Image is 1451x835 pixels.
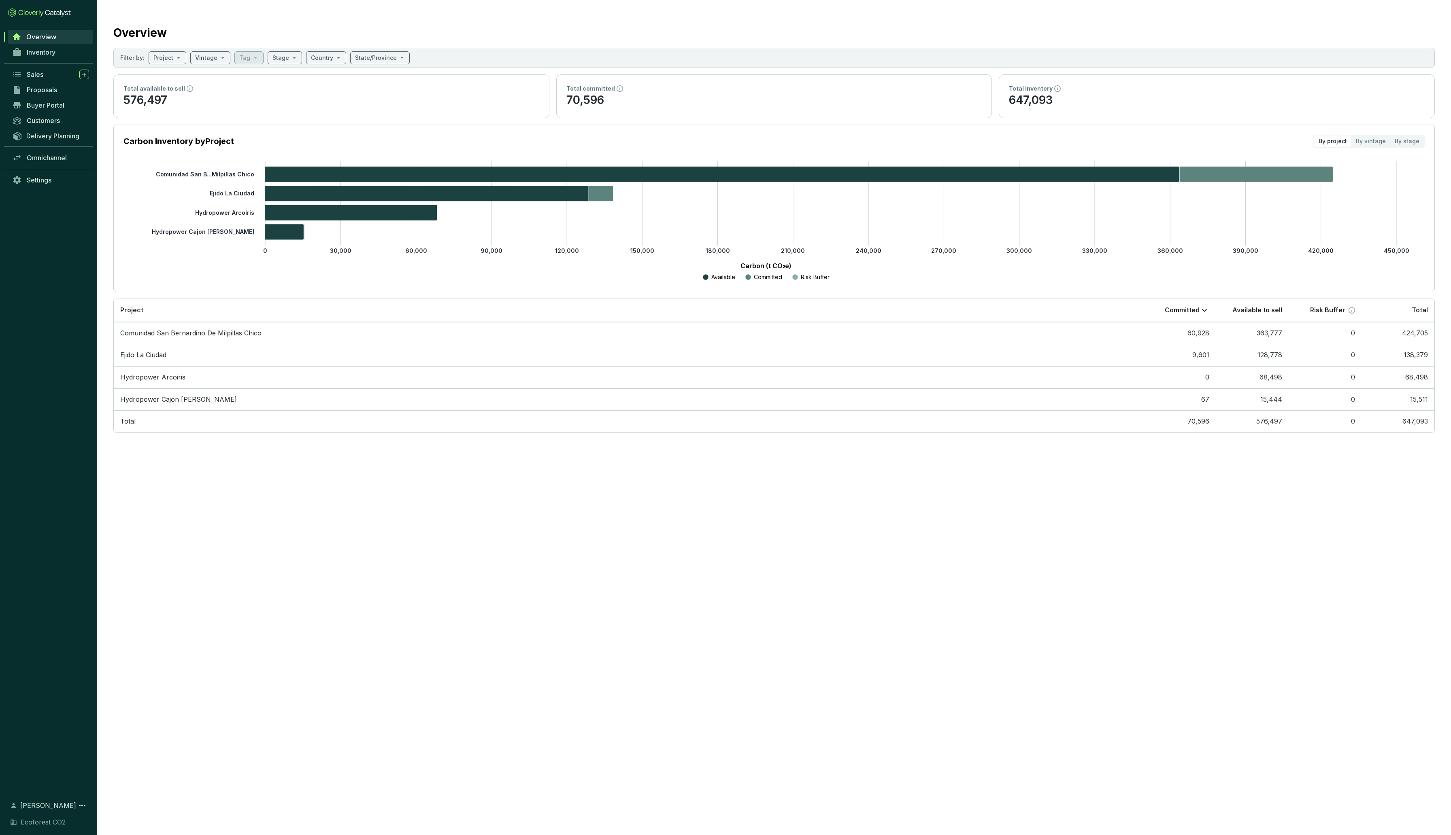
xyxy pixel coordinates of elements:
[114,366,1143,388] td: Hydropower Arcoiris
[27,86,57,94] span: Proposals
[1289,366,1362,388] td: 0
[1009,93,1425,108] p: 647,093
[754,273,782,281] p: Committed
[210,190,254,197] tspan: Ejido La Ciudad
[1362,410,1434,432] td: 647,093
[114,299,1143,322] th: Project
[1216,388,1289,411] td: 15,444
[27,117,60,125] span: Customers
[856,247,881,254] tspan: 240,000
[931,247,956,254] tspan: 270,000
[239,54,250,62] p: Tag
[26,132,79,140] span: Delivery Planning
[123,93,539,108] p: 576,497
[8,129,93,142] a: Delivery Planning
[1143,344,1216,366] td: 9,601
[1009,85,1053,93] p: Total inventory
[566,93,982,108] p: 70,596
[555,247,579,254] tspan: 120,000
[123,85,185,93] p: Total available to sell
[20,801,76,810] span: [PERSON_NAME]
[1362,299,1434,322] th: Total
[120,54,145,62] p: Filter by:
[27,176,51,184] span: Settings
[114,388,1143,411] td: Hydropower Cajon De PeñA
[27,154,67,162] span: Omnichannel
[781,247,805,254] tspan: 210,000
[1289,410,1362,432] td: 0
[1362,322,1434,344] td: 424,705
[1216,366,1289,388] td: 68,498
[330,247,351,254] tspan: 30,000
[8,83,93,97] a: Proposals
[1289,388,1362,411] td: 0
[1351,136,1390,147] div: By vintage
[1233,247,1258,254] tspan: 390,000
[114,344,1143,366] td: Ejido La Ciudad
[136,261,1396,271] p: Carbon (t CO₂e)
[8,30,93,44] a: Overview
[1157,247,1183,254] tspan: 360,000
[1289,344,1362,366] td: 0
[1313,135,1425,148] div: segmented control
[1216,299,1289,322] th: Available to sell
[27,101,64,109] span: Buyer Portal
[263,247,267,254] tspan: 0
[1216,410,1289,432] td: 576,497
[8,173,93,187] a: Settings
[1143,388,1216,411] td: 67
[1143,410,1216,432] td: 70,596
[113,24,167,41] h2: Overview
[27,70,43,78] span: Sales
[8,114,93,127] a: Customers
[566,85,615,93] p: Total committed
[1165,306,1200,315] p: Committed
[195,209,254,216] tspan: Hydropower Arcoiris
[1384,247,1409,254] tspan: 450,000
[1362,344,1434,366] td: 138,379
[1362,366,1434,388] td: 68,498
[1289,322,1362,344] td: 0
[1390,136,1424,147] div: By stage
[1143,366,1216,388] td: 0
[8,151,93,165] a: Omnichannel
[114,322,1143,344] td: Comunidad San Bernardino De Milpillas Chico
[481,247,502,254] tspan: 90,000
[8,45,93,59] a: Inventory
[1308,247,1334,254] tspan: 420,000
[1362,388,1434,411] td: 15,511
[114,410,1143,432] td: Total
[1310,306,1345,315] p: Risk Buffer
[123,136,234,147] p: Carbon Inventory by Project
[152,228,254,235] tspan: Hydropower Cajon [PERSON_NAME]
[1143,322,1216,344] td: 60,928
[630,247,654,254] tspan: 150,000
[26,33,56,41] span: Overview
[711,273,735,281] p: Available
[27,48,55,56] span: Inventory
[8,68,93,81] a: Sales
[1006,247,1032,254] tspan: 300,000
[1216,344,1289,366] td: 128,778
[21,817,66,827] span: Ecoforest CO2
[156,171,254,178] tspan: Comunidad San B...Milpillas Chico
[8,98,93,112] a: Buyer Portal
[405,247,427,254] tspan: 60,000
[706,247,730,254] tspan: 180,000
[1082,247,1107,254] tspan: 330,000
[1314,136,1351,147] div: By project
[1216,322,1289,344] td: 363,777
[801,273,830,281] p: Risk Buffer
